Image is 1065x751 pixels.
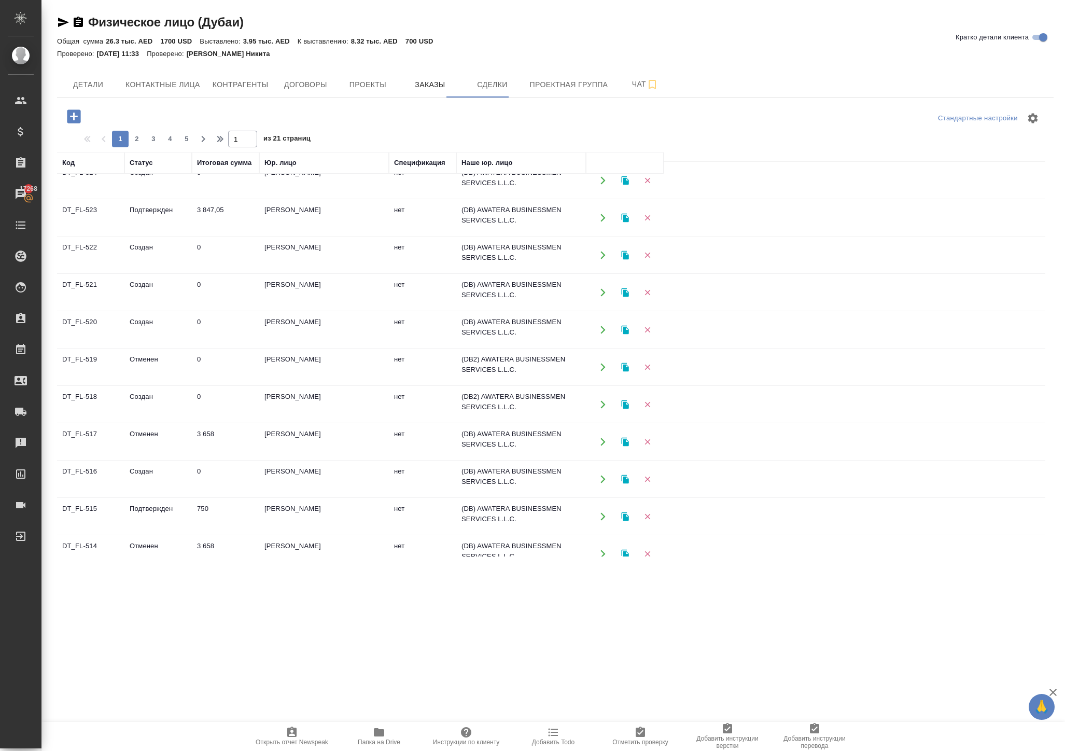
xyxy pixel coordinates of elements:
span: 🙏 [1033,696,1050,718]
td: [PERSON_NAME] [259,461,389,497]
td: [PERSON_NAME] [259,162,389,199]
button: Удалить [637,468,658,490]
button: Удалить [637,431,658,452]
span: Добавить инструкции верстки [690,735,765,749]
td: 0 [192,162,259,199]
td: 0 [192,274,259,311]
p: 1700 USD [160,37,200,45]
td: Создан [124,386,192,423]
td: DT_FL-518 [57,386,124,423]
div: Итоговая сумма [197,158,251,168]
div: Статус [130,158,153,168]
button: 🙏 [1029,694,1055,720]
button: Удалить [637,506,658,527]
button: Клонировать [614,543,636,564]
span: Контактные лица [125,78,200,91]
span: Заказы [405,78,455,91]
td: Подтвержден [124,200,192,236]
td: Подтвержден [124,498,192,535]
p: 700 USD [405,37,441,45]
td: (DB2) AWATERA BUSINESSMEN SERVICES L.L.C. [456,386,586,423]
a: 17268 [3,181,39,207]
button: Клонировать [614,356,636,378]
td: DT_FL-517 [57,424,124,460]
td: DT_FL-515 [57,498,124,535]
td: Отменен [124,349,192,385]
td: нет [389,274,456,311]
div: Код [62,158,75,168]
td: [PERSON_NAME] [259,424,389,460]
td: (DB) AWATERA BUSINESSMEN SERVICES L.L.C. [456,200,586,236]
span: Папка на Drive [358,739,400,746]
td: DT_FL-522 [57,237,124,273]
button: Отметить проверку [597,722,684,751]
td: нет [389,498,456,535]
span: 5 [178,134,195,144]
td: нет [389,386,456,423]
button: Удалить [637,282,658,303]
span: Отметить проверку [612,739,668,746]
button: Открыть [592,207,613,228]
span: Договоры [281,78,330,91]
a: Физическое лицо (Дубаи) [88,15,244,29]
span: Чат [620,78,670,91]
span: Проектная группа [529,78,608,91]
button: Добавить инструкции верстки [684,722,771,751]
button: Открыть [592,356,613,378]
span: Настроить таблицу [1020,106,1045,131]
td: нет [389,162,456,199]
td: (DB) AWATERA BUSINESSMEN SERVICES L.L.C. [456,461,586,497]
div: split button [935,110,1020,127]
div: Юр. лицо [264,158,297,168]
td: (DB2) AWATERA BUSINESSMEN SERVICES L.L.C. [456,349,586,385]
td: [PERSON_NAME] [259,536,389,572]
td: [PERSON_NAME] [259,349,389,385]
td: DT_FL-524 [57,162,124,199]
p: [PERSON_NAME] Никита [187,50,278,58]
td: [PERSON_NAME] [259,386,389,423]
td: 0 [192,461,259,497]
button: Клонировать [614,170,636,191]
td: Создан [124,237,192,273]
span: 4 [162,134,178,144]
td: нет [389,461,456,497]
td: Отменен [124,536,192,572]
button: Клонировать [614,207,636,228]
span: 3 [145,134,162,144]
button: Открыть [592,468,613,490]
button: Открыть [592,244,613,266]
td: нет [389,200,456,236]
span: из 21 страниц [263,132,311,147]
button: Удалить [637,170,658,191]
td: DT_FL-521 [57,274,124,311]
button: Добавить инструкции перевода [771,722,858,751]
td: нет [389,237,456,273]
div: Спецификация [394,158,445,168]
button: Удалить [637,319,658,340]
td: 0 [192,237,259,273]
button: Открыть [592,319,613,340]
td: DT_FL-519 [57,349,124,385]
button: Открыть [592,394,613,415]
button: Клонировать [614,431,636,452]
p: Выставлено: [200,37,243,45]
button: 5 [178,131,195,147]
p: Проверено: [57,50,97,58]
button: 3 [145,131,162,147]
span: Добавить инструкции перевода [777,735,852,749]
td: Создан [124,274,192,311]
p: 26.3 тыс. AED [106,37,160,45]
button: Клонировать [614,319,636,340]
p: [DATE] 11:33 [97,50,147,58]
button: Открыть [592,506,613,527]
p: Проверено: [147,50,187,58]
button: Клонировать [614,468,636,490]
td: (DB) AWATERA BUSINESSMEN SERVICES L.L.C. [456,274,586,311]
td: (DB) AWATERA BUSINESSMEN SERVICES L.L.C. [456,237,586,273]
td: [PERSON_NAME] [259,498,389,535]
span: 2 [129,134,145,144]
td: Отменен [124,424,192,460]
td: нет [389,536,456,572]
td: Создан [124,162,192,199]
span: 17268 [13,184,44,194]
